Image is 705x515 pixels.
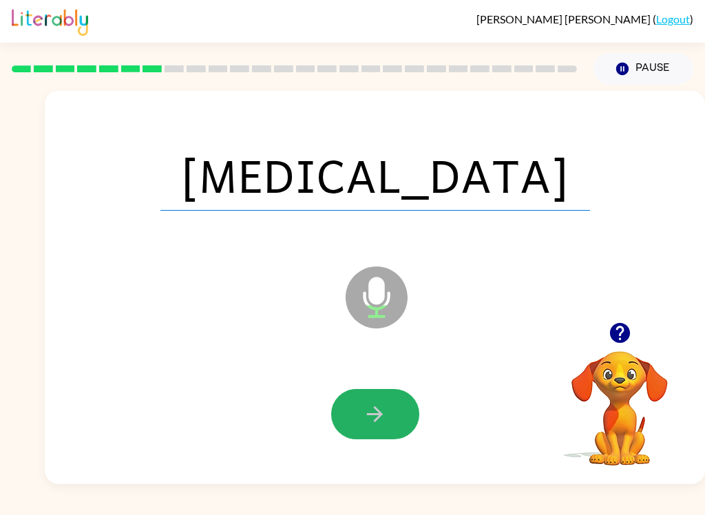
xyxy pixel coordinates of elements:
[12,6,88,36] img: Literably
[476,12,693,25] div: ( )
[551,330,688,467] video: Your browser must support playing .mp4 files to use Literably. Please try using another browser.
[656,12,690,25] a: Logout
[593,53,693,85] button: Pause
[160,139,590,211] span: [MEDICAL_DATA]
[476,12,653,25] span: [PERSON_NAME] [PERSON_NAME]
